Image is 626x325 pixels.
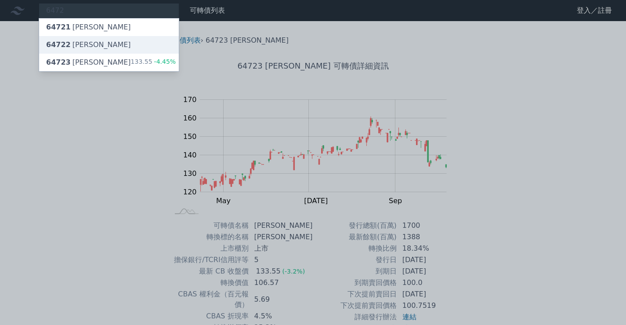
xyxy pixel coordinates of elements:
a: 64722[PERSON_NAME] [39,36,179,54]
a: 64723[PERSON_NAME] 133.55-4.45% [39,54,179,71]
div: [PERSON_NAME] [46,22,131,33]
div: [PERSON_NAME] [46,57,131,68]
span: 64722 [46,40,71,49]
a: 64721[PERSON_NAME] [39,18,179,36]
span: 64721 [46,23,71,31]
div: [PERSON_NAME] [46,40,131,50]
div: 133.55 [131,57,176,68]
span: -4.45% [152,58,176,65]
span: 64723 [46,58,71,66]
